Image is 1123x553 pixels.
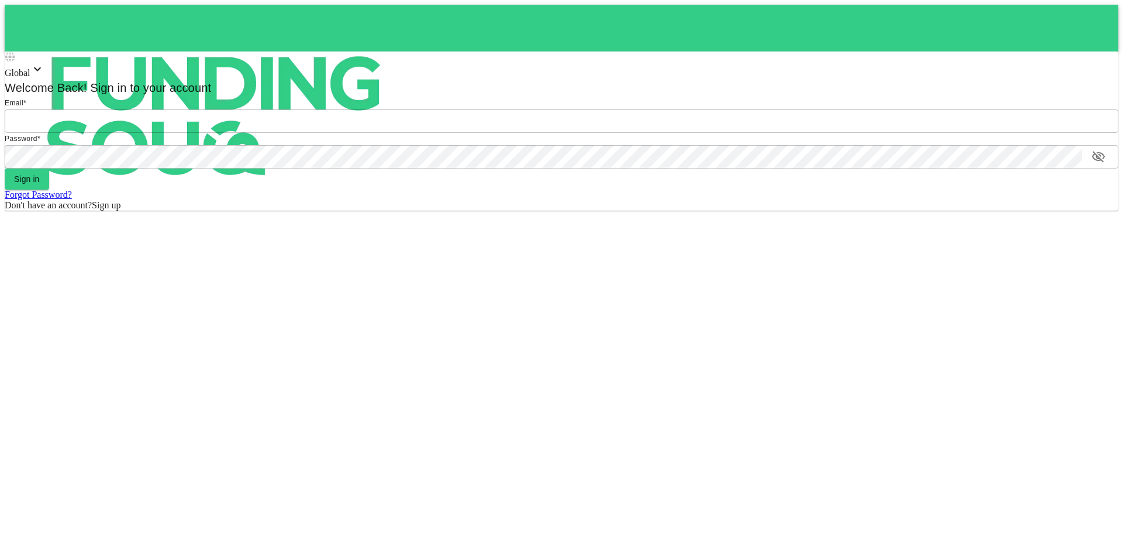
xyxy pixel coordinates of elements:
span: Password [5,135,37,143]
a: logo [5,5,1118,51]
span: Email [5,99,23,107]
img: logo [5,5,426,227]
span: Sign up [92,200,120,210]
a: Forgot Password? [5,190,72,200]
button: Sign in [5,169,49,190]
span: Sign in to your account [87,81,212,94]
span: Welcome Back! [5,81,87,94]
input: password [5,145,1082,169]
input: email [5,109,1118,133]
span: Don't have an account? [5,200,92,210]
div: Global [5,62,1118,78]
